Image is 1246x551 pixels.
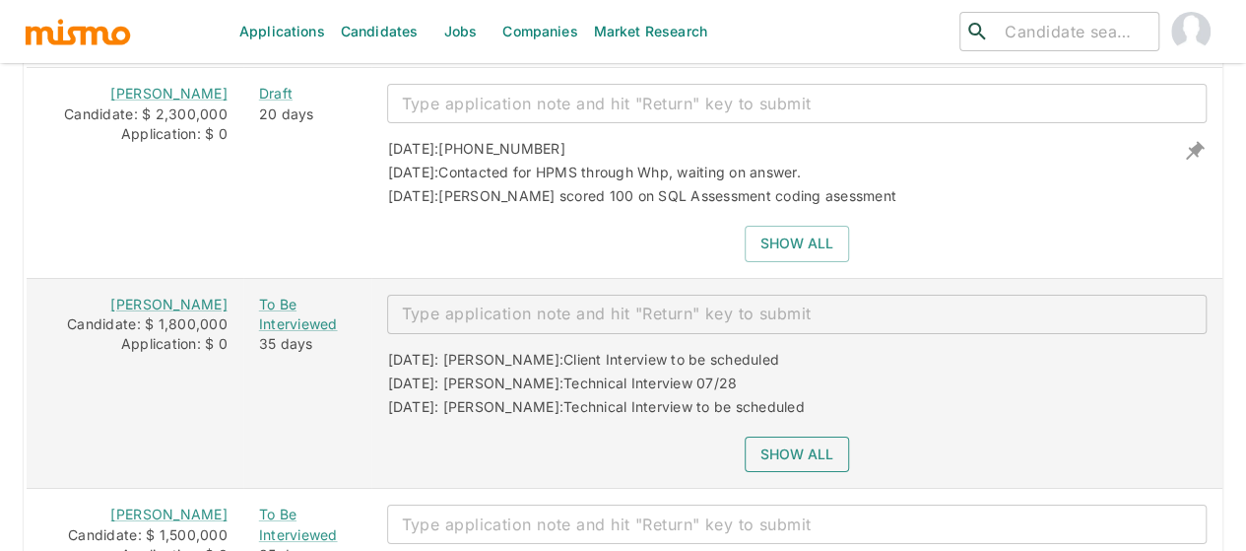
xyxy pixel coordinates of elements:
a: To Be Interviewed [259,505,357,544]
div: [DATE]: [PERSON_NAME]: [387,350,779,374]
span: Client Interview to be scheduled [563,351,779,368]
img: Maia Reyes [1171,12,1211,51]
button: Show all [745,226,849,262]
a: Draft [259,84,357,103]
div: [DATE]: [387,139,564,163]
div: [DATE]: [387,186,896,210]
div: Candidate: $ 2,300,000 [42,104,228,124]
div: Candidate: $ 1,500,000 [42,525,228,545]
div: 20 days [259,104,357,124]
input: Candidate search [997,18,1150,45]
span: Contacted for HPMS through Whp, waiting on answer. [438,164,801,180]
a: [PERSON_NAME] [110,85,227,102]
span: Technical Interview 07/28 [563,375,737,391]
button: Show all [745,437,849,473]
div: Candidate: $ 1,800,000 [42,314,228,334]
a: [PERSON_NAME] [110,296,227,312]
span: [PERSON_NAME] scored 100 on SQL Assessment coding asessment [438,187,896,204]
div: Application: $ 0 [42,124,228,144]
div: [DATE]: [387,163,800,186]
div: Application: $ 0 [42,334,228,354]
span: Technical Interview to be scheduled [563,398,805,415]
div: [DATE]: [PERSON_NAME]: [387,397,804,421]
span: [PHONE_NUMBER] [438,140,565,157]
a: To Be Interviewed [259,295,357,334]
img: logo [24,17,132,46]
a: [PERSON_NAME] [110,506,227,522]
div: 35 days [259,334,357,354]
div: [DATE]: [PERSON_NAME]: [387,374,737,397]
